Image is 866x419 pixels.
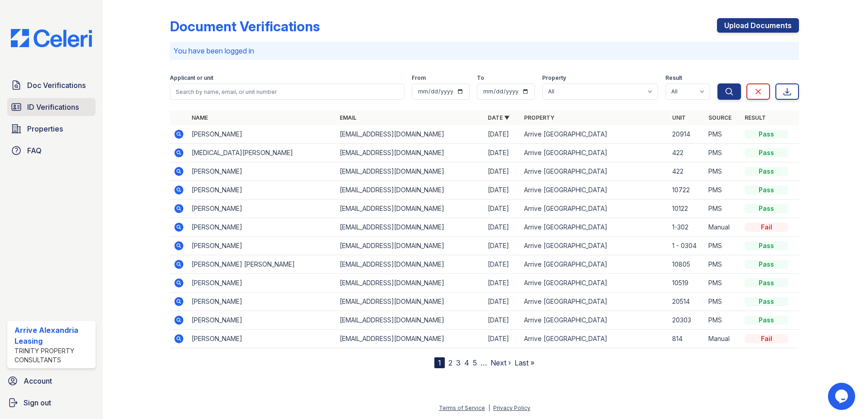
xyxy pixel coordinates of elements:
td: 422 [669,144,705,162]
div: Fail [745,223,788,232]
td: PMS [705,200,741,218]
td: Arrive [GEOGRAPHIC_DATA] [520,292,669,311]
button: Sign out [4,394,99,412]
a: Upload Documents [717,18,799,33]
div: | [488,404,490,411]
a: 2 [448,358,452,367]
iframe: chat widget [828,383,857,410]
td: PMS [705,292,741,311]
td: [EMAIL_ADDRESS][DOMAIN_NAME] [336,311,484,330]
a: 4 [464,358,469,367]
a: 5 [473,358,477,367]
a: Property [524,114,554,121]
a: Properties [7,120,96,138]
td: [MEDICAL_DATA][PERSON_NAME] [188,144,336,162]
td: [PERSON_NAME] [188,311,336,330]
td: Arrive [GEOGRAPHIC_DATA] [520,181,669,200]
td: [EMAIL_ADDRESS][DOMAIN_NAME] [336,237,484,255]
td: 814 [669,330,705,348]
a: Last » [515,358,534,367]
td: [EMAIL_ADDRESS][DOMAIN_NAME] [336,292,484,311]
a: Result [745,114,766,121]
span: FAQ [27,145,42,156]
label: Result [665,74,682,82]
a: 3 [456,358,461,367]
td: Arrive [GEOGRAPHIC_DATA] [520,144,669,162]
div: Fail [745,334,788,343]
img: CE_Logo_Blue-a8612792a0a2168367f1c8372b55b34899dd931a85d93a1a3d3e32e68fde9ad4.png [4,29,99,47]
td: [PERSON_NAME] [188,218,336,237]
td: Manual [705,218,741,237]
div: Pass [745,130,788,139]
td: 1-302 [669,218,705,237]
td: Arrive [GEOGRAPHIC_DATA] [520,218,669,237]
td: Arrive [GEOGRAPHIC_DATA] [520,125,669,144]
td: PMS [705,255,741,274]
td: [DATE] [484,311,520,330]
div: Arrive Alexandria Leasing [14,325,92,346]
td: 1 - 0304 [669,237,705,255]
td: 10722 [669,181,705,200]
span: Doc Verifications [27,80,86,91]
td: [DATE] [484,274,520,292]
td: [DATE] [484,144,520,162]
p: You have been logged in [173,45,795,56]
a: Privacy Policy [493,404,530,411]
td: [PERSON_NAME] [188,125,336,144]
span: ID Verifications [27,102,79,112]
td: [PERSON_NAME] [188,200,336,218]
td: PMS [705,311,741,330]
td: 422 [669,162,705,181]
td: 10805 [669,255,705,274]
td: Arrive [GEOGRAPHIC_DATA] [520,255,669,274]
label: Applicant or unit [170,74,213,82]
a: Name [192,114,208,121]
div: Pass [745,241,788,250]
td: [PERSON_NAME] [188,274,336,292]
td: [EMAIL_ADDRESS][DOMAIN_NAME] [336,274,484,292]
div: Pass [745,278,788,287]
a: Next › [491,358,511,367]
a: ID Verifications [7,98,96,116]
td: [DATE] [484,292,520,311]
td: 20514 [669,292,705,311]
div: 1 [434,357,445,368]
td: Arrive [GEOGRAPHIC_DATA] [520,274,669,292]
div: Pass [745,316,788,325]
td: PMS [705,181,741,200]
label: From [412,74,426,82]
td: PMS [705,237,741,255]
td: PMS [705,274,741,292]
td: [DATE] [484,125,520,144]
div: Pass [745,185,788,195]
div: Pass [745,204,788,213]
td: [EMAIL_ADDRESS][DOMAIN_NAME] [336,255,484,274]
td: Arrive [GEOGRAPHIC_DATA] [520,162,669,181]
a: Source [708,114,731,121]
a: Doc Verifications [7,76,96,94]
span: Sign out [24,397,51,408]
label: Property [542,74,566,82]
td: [EMAIL_ADDRESS][DOMAIN_NAME] [336,125,484,144]
td: [EMAIL_ADDRESS][DOMAIN_NAME] [336,181,484,200]
td: PMS [705,162,741,181]
td: [PERSON_NAME] [188,181,336,200]
td: [DATE] [484,181,520,200]
td: Manual [705,330,741,348]
td: Arrive [GEOGRAPHIC_DATA] [520,311,669,330]
td: [DATE] [484,237,520,255]
div: Pass [745,167,788,176]
input: Search by name, email, or unit number [170,83,404,100]
span: … [481,357,487,368]
td: 20303 [669,311,705,330]
td: [EMAIL_ADDRESS][DOMAIN_NAME] [336,218,484,237]
td: [EMAIL_ADDRESS][DOMAIN_NAME] [336,162,484,181]
a: Terms of Service [439,404,485,411]
td: PMS [705,144,741,162]
label: To [477,74,484,82]
a: Account [4,372,99,390]
td: [DATE] [484,162,520,181]
span: Account [24,375,52,386]
a: FAQ [7,141,96,160]
td: [PERSON_NAME] [188,292,336,311]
